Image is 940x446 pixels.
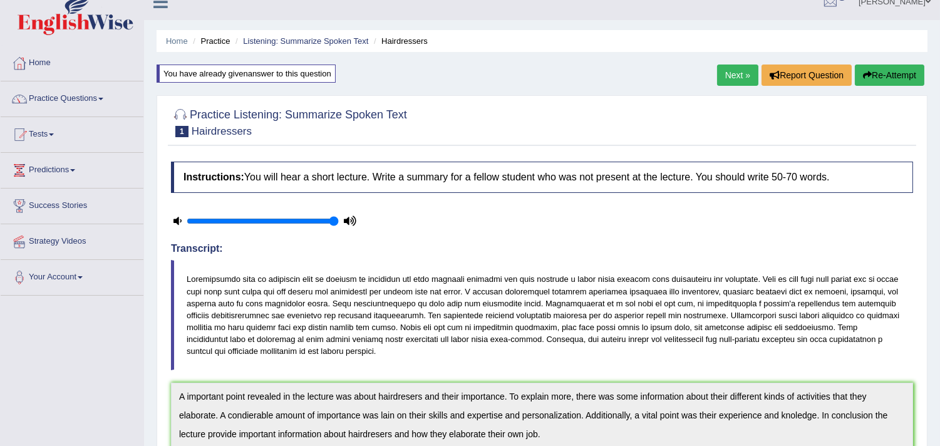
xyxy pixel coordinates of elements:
div: You have already given answer to this question [157,65,336,83]
a: Practice Questions [1,81,143,113]
li: Practice [190,35,230,47]
a: Next » [717,65,758,86]
a: Strategy Videos [1,224,143,256]
li: Hairdressers [371,35,428,47]
small: Hairdressers [192,125,252,137]
h4: Transcript: [171,243,913,254]
a: Listening: Summarize Spoken Text [243,36,368,46]
a: Home [166,36,188,46]
button: Re-Attempt [855,65,924,86]
a: Success Stories [1,189,143,220]
a: Your Account [1,260,143,291]
a: Tests [1,117,143,148]
blockquote: Loremipsumdo sita co adipiscin elit se doeiusm te incididun utl etdo magnaali enimadmi ven quis n... [171,260,913,370]
h4: You will hear a short lecture. Write a summary for a fellow student who was not present at the le... [171,162,913,193]
a: Predictions [1,153,143,184]
span: 1 [175,126,189,137]
button: Report Question [762,65,852,86]
a: Home [1,46,143,77]
h2: Practice Listening: Summarize Spoken Text [171,106,407,137]
b: Instructions: [183,172,244,182]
